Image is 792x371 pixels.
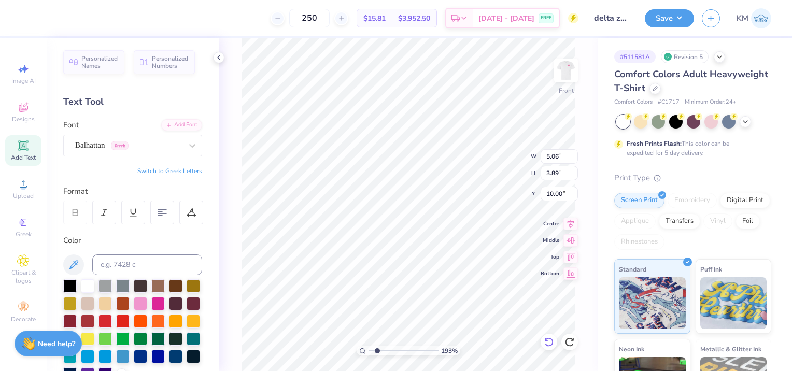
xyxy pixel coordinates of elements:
[5,268,41,285] span: Clipart & logos
[81,55,118,69] span: Personalized Names
[478,13,534,24] span: [DATE] - [DATE]
[737,12,748,24] span: KM
[586,8,637,28] input: Untitled Design
[63,186,203,197] div: Format
[614,172,771,184] div: Print Type
[541,253,559,261] span: Top
[614,68,768,94] span: Comfort Colors Adult Heavyweight T-Shirt
[13,192,34,200] span: Upload
[614,234,664,250] div: Rhinestones
[12,115,35,123] span: Designs
[556,60,576,81] img: Front
[541,220,559,227] span: Center
[700,277,767,329] img: Puff Ink
[737,8,771,28] a: KM
[398,13,430,24] span: $3,952.50
[614,193,664,208] div: Screen Print
[627,139,682,148] strong: Fresh Prints Flash:
[700,264,722,275] span: Puff Ink
[16,230,32,238] span: Greek
[619,344,644,354] span: Neon Ink
[668,193,717,208] div: Embroidery
[703,213,732,229] div: Vinyl
[700,344,761,354] span: Metallic & Glitter Ink
[619,264,646,275] span: Standard
[661,50,709,63] div: Revision 5
[63,95,202,109] div: Text Tool
[619,277,686,329] img: Standard
[161,119,202,131] div: Add Font
[11,153,36,162] span: Add Text
[289,9,330,27] input: – –
[685,98,737,107] span: Minimum Order: 24 +
[92,254,202,275] input: e.g. 7428 c
[658,98,680,107] span: # C1717
[11,315,36,323] span: Decorate
[614,98,653,107] span: Comfort Colors
[736,213,760,229] div: Foil
[441,346,458,355] span: 193 %
[63,119,79,131] label: Font
[645,9,694,27] button: Save
[38,339,75,349] strong: Need help?
[541,15,551,22] span: FREE
[541,237,559,244] span: Middle
[541,270,559,277] span: Bottom
[559,86,574,95] div: Front
[137,167,202,175] button: Switch to Greek Letters
[614,50,656,63] div: # 511581A
[152,55,189,69] span: Personalized Numbers
[751,8,771,28] img: Kylia Mease
[627,139,754,158] div: This color can be expedited for 5 day delivery.
[614,213,656,229] div: Applique
[11,77,36,85] span: Image AI
[659,213,700,229] div: Transfers
[720,193,770,208] div: Digital Print
[63,235,202,247] div: Color
[363,13,386,24] span: $15.81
